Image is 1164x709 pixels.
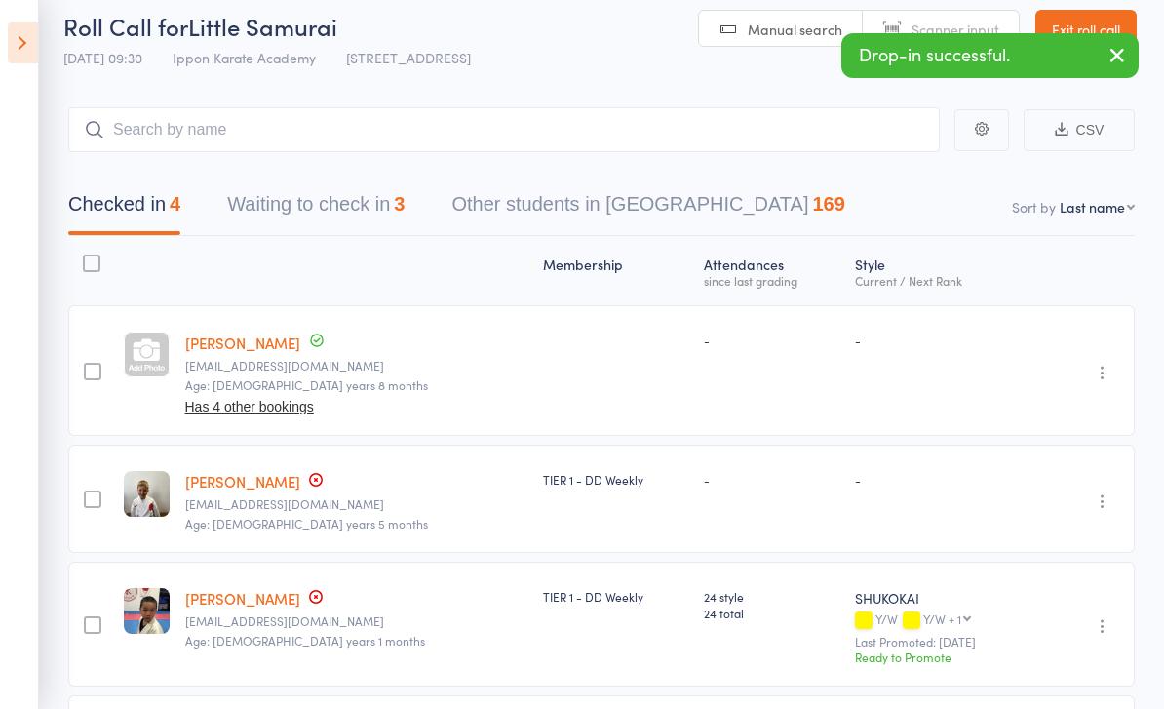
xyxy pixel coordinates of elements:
button: Checked in4 [68,183,180,235]
small: Mcornell1@live.com.au [185,497,527,511]
span: 24 style [704,588,839,605]
button: Waiting to check in3 [227,183,405,235]
label: Sort by [1012,197,1056,217]
small: loanmit68@gmail.com [185,614,527,628]
input: Search by name [68,107,940,152]
div: Drop-in successful. [841,33,1139,78]
div: 169 [812,193,844,215]
div: TIER 1 - DD Weekly [543,588,688,605]
div: Style [847,245,1036,296]
span: Age: [DEMOGRAPHIC_DATA] years 1 months [185,632,425,649]
div: Ready to Promote [855,649,1028,665]
div: since last grading [704,274,839,287]
span: [DATE] 09:30 [63,48,142,67]
div: - [704,332,839,348]
div: Membership [535,245,696,296]
span: Roll Call for [63,10,188,42]
small: anuraglive@gmail.com [185,359,527,373]
div: Y/W [855,612,1028,629]
span: Age: [DEMOGRAPHIC_DATA] years 8 months [185,376,428,393]
img: image1756513144.png [124,471,170,517]
button: Has 4 other bookings [185,399,314,414]
div: - [855,471,1028,488]
img: image1696577896.png [124,588,170,634]
a: [PERSON_NAME] [185,588,300,609]
span: Scanner input [912,20,999,39]
span: Ippon Karate Academy [173,48,316,67]
span: 24 total [704,605,839,621]
button: CSV [1024,109,1135,151]
small: Last Promoted: [DATE] [855,635,1028,649]
div: Y/W + 1 [923,612,961,625]
div: SHUKOKAI [855,588,1028,608]
span: Little Samurai [188,10,337,42]
button: Other students in [GEOGRAPHIC_DATA]169 [451,183,844,235]
div: - [704,471,839,488]
span: Manual search [748,20,842,39]
div: TIER 1 - DD Weekly [543,471,688,488]
div: Atten­dances [696,245,847,296]
div: Current / Next Rank [855,274,1028,287]
div: 3 [394,193,405,215]
div: 4 [170,193,180,215]
div: - [855,332,1028,348]
div: Last name [1060,197,1125,217]
a: [PERSON_NAME] [185,471,300,492]
span: Age: [DEMOGRAPHIC_DATA] years 5 months [185,515,428,532]
a: Exit roll call [1035,10,1137,49]
a: [PERSON_NAME] [185,333,300,353]
span: [STREET_ADDRESS] [346,48,471,67]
